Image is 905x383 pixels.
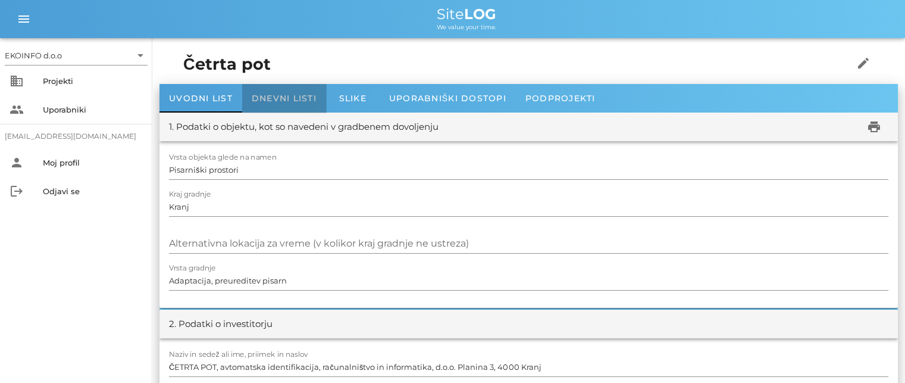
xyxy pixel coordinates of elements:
[169,317,273,331] div: 2. Podatki o investitorju
[43,76,143,86] div: Projekti
[10,102,24,117] i: people
[169,264,216,273] label: Vrsta gradnje
[169,153,277,162] label: Vrsta objekta glede na namen
[169,350,308,359] label: Naziv in sedež ali ime, priimek in naslov
[183,52,816,77] h1: Četrta pot
[856,56,870,70] i: edit
[5,50,62,61] div: EKOINFO d.o.o
[169,120,439,134] div: 1. Podatki o objektu, kot so navedeni v gradbenem dovoljenju
[867,120,881,134] i: print
[389,93,506,104] span: Uporabniški dostopi
[845,326,905,383] iframe: Chat Widget
[10,155,24,170] i: person
[169,190,211,199] label: Kraj gradnje
[5,46,148,65] div: EKOINFO d.o.o
[43,105,143,114] div: Uporabniki
[339,93,367,104] span: Slike
[437,5,496,23] span: Site
[17,12,31,26] i: menu
[252,93,317,104] span: Dnevni listi
[133,48,148,63] i: arrow_drop_down
[43,158,143,167] div: Moj profil
[845,326,905,383] div: Pripomoček za klepet
[437,23,496,31] span: We value your time.
[464,5,496,23] b: LOG
[169,93,233,104] span: Uvodni list
[43,186,143,196] div: Odjavi se
[525,93,596,104] span: Podprojekti
[10,184,24,198] i: logout
[10,74,24,88] i: business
